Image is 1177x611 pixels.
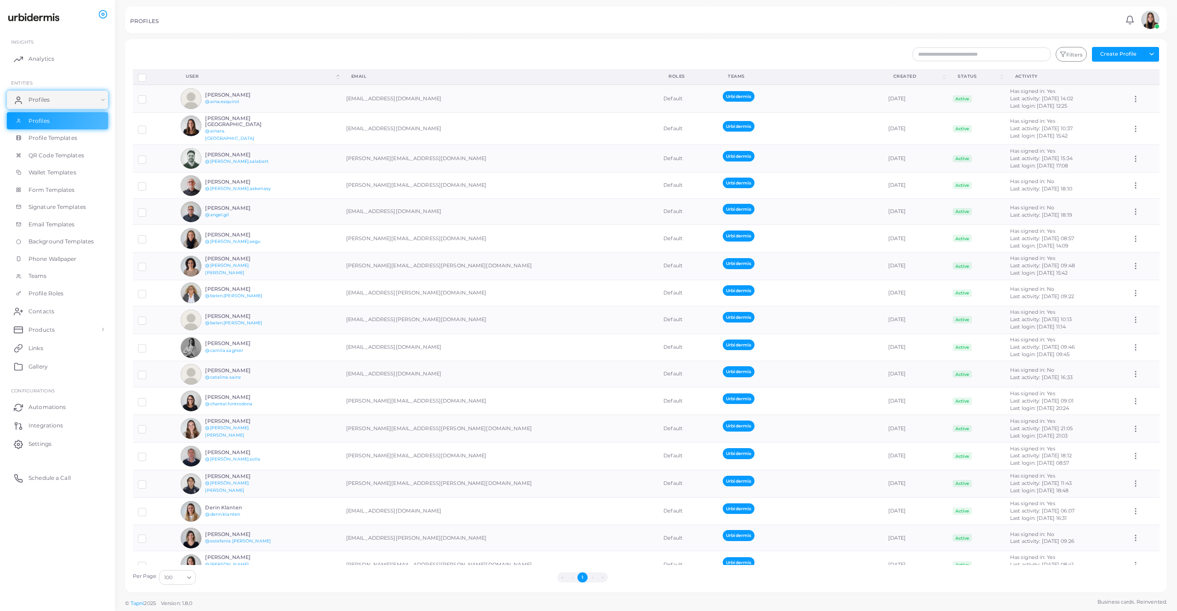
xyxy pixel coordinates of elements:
h6: [PERSON_NAME] [205,152,273,158]
div: Teams [728,73,873,80]
a: @[PERSON_NAME].segu [205,239,260,244]
a: @catalina.sainz [205,375,241,380]
a: Analytics [7,50,108,68]
img: avatar [181,228,201,249]
td: [EMAIL_ADDRESS][PERSON_NAME][DOMAIN_NAME] [341,306,658,334]
td: [PERSON_NAME][EMAIL_ADDRESS][PERSON_NAME][DOMAIN_NAME] [341,470,658,497]
div: Status [958,73,999,80]
td: Default [658,252,718,280]
span: Settings [29,440,51,448]
img: avatar [181,418,201,439]
td: [EMAIL_ADDRESS][DOMAIN_NAME] [341,85,658,112]
span: Urbidermis [723,178,754,188]
span: Has signed in: No [1010,286,1054,292]
td: [DATE] [883,415,948,443]
span: Has signed in: Yes [1010,473,1055,479]
a: @[PERSON_NAME].[PERSON_NAME] [205,480,250,493]
span: Has signed in: Yes [1010,228,1055,234]
a: @[PERSON_NAME].salabert [205,159,269,164]
h6: [PERSON_NAME][GEOGRAPHIC_DATA] [205,115,273,127]
span: Urbidermis [723,285,754,296]
a: Email Templates [7,216,108,233]
span: Active [953,398,972,405]
span: Active [953,155,972,162]
span: Last login: [DATE] 08:57 [1010,460,1069,466]
td: [DATE] [883,525,948,551]
td: [DATE] [883,334,948,361]
span: Analytics [29,55,54,63]
h6: [PERSON_NAME] [205,531,273,537]
span: Last activity: [DATE] 18:10 [1010,185,1072,192]
img: avatar [181,202,201,222]
td: [DATE] [883,225,948,253]
td: Default [658,525,718,551]
div: activity [1015,73,1116,80]
span: Has signed in: Yes [1010,445,1055,452]
span: Signature Templates [29,203,86,211]
span: Urbidermis [723,476,754,486]
td: [DATE] [883,173,948,199]
th: Row-selection [133,69,176,85]
a: Schedule a Call [7,469,108,487]
td: Default [658,415,718,443]
td: [DATE] [883,306,948,334]
span: Version: 1.8.0 [161,600,193,606]
span: Last activity: [DATE] 08:41 [1010,561,1074,568]
span: Last activity: [DATE] 09:01 [1010,398,1074,404]
img: avatar [181,554,201,575]
button: Create Profile [1092,47,1144,62]
span: Active [953,425,972,432]
span: Urbidermis [723,557,754,568]
a: @derin.klanten [205,512,240,517]
img: avatar [181,391,201,411]
label: Per Page [133,573,157,580]
img: avatar [181,310,201,330]
span: Last activity: [DATE] 14:02 [1010,95,1073,102]
ul: Pagination [198,572,967,582]
span: Last activity: [DATE] 21:05 [1010,425,1073,432]
span: Active [953,208,972,215]
td: Default [658,113,718,145]
span: Has signed in: Yes [1010,309,1055,315]
a: @aina.esquirol [205,99,239,104]
h6: [PERSON_NAME] [205,286,273,292]
a: Profile Roles [7,285,108,302]
td: [DATE] [883,280,948,306]
a: Profile Templates [7,129,108,147]
td: [DATE] [883,252,948,280]
a: Integrations [7,416,108,435]
span: Urbidermis [723,151,754,161]
td: Default [658,387,718,415]
span: Active [953,370,972,378]
span: Active [953,95,972,103]
a: @[PERSON_NAME].[PERSON_NAME] [205,263,250,275]
a: Teams [7,267,108,285]
span: Email Templates [29,220,75,229]
span: Last activity: [DATE] 18:19 [1010,212,1072,218]
td: Default [658,361,718,387]
span: Has signed in: No [1010,367,1054,373]
td: [PERSON_NAME][EMAIL_ADDRESS][DOMAIN_NAME] [341,443,658,470]
span: Has signed in: Yes [1010,88,1055,94]
h6: [PERSON_NAME] [205,179,273,185]
a: @[PERSON_NAME].[PERSON_NAME] [205,425,250,438]
h6: [PERSON_NAME] [205,313,273,319]
a: Profiles [7,112,108,130]
span: Last activity: [DATE] 16:33 [1010,374,1073,380]
td: Default [658,470,718,497]
a: Automations [7,398,108,416]
span: Last login: [DATE] 11:14 [1010,323,1066,330]
td: Default [658,199,718,225]
span: Urbidermis [723,393,754,404]
h6: [PERSON_NAME] [205,450,273,455]
td: [EMAIL_ADDRESS][DOMAIN_NAME] [341,361,658,387]
a: Phone Wallpaper [7,250,108,268]
span: Last activity: [DATE] 09:46 [1010,344,1075,350]
a: Contacts [7,302,108,320]
span: Teams [29,272,47,280]
a: Products [7,320,108,339]
a: Wallet Templates [7,164,108,181]
span: QR Code Templates [29,151,84,160]
img: avatar [1141,11,1160,29]
h6: [PERSON_NAME] [205,418,273,424]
